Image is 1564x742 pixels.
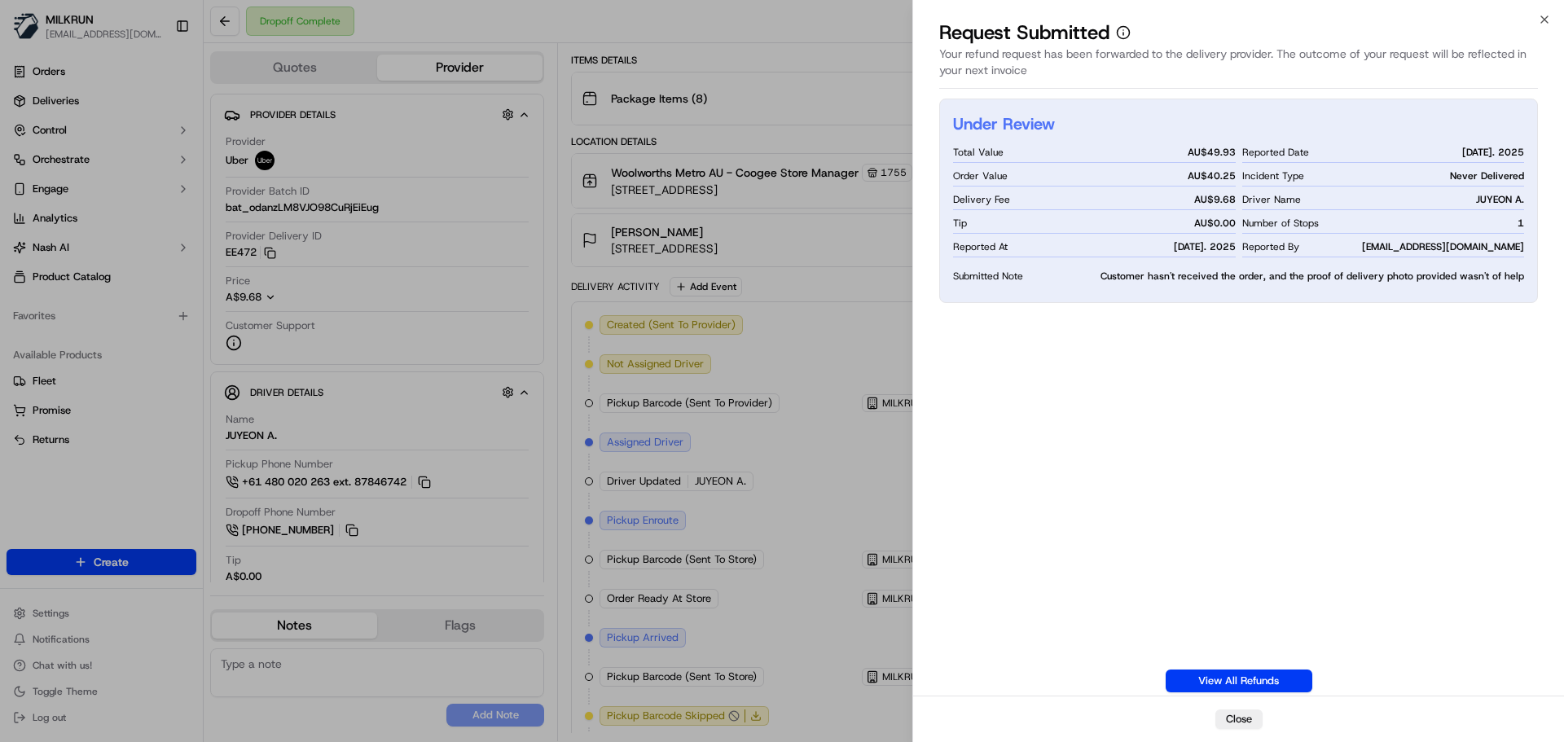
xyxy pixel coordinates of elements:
span: Number of Stops [1242,217,1319,230]
span: Reported By [1242,240,1299,253]
span: AU$ 49.93 [1188,146,1236,159]
span: Customer hasn't received the order, and the proof of delivery photo provided wasn't of help [1101,270,1524,283]
div: Your refund request has been forwarded to the delivery provider. The outcome of your request will... [939,46,1538,89]
span: [EMAIL_ADDRESS][DOMAIN_NAME] [1362,240,1524,253]
a: View All Refunds [1166,670,1312,692]
span: Total Value [953,146,1004,159]
span: JUYEON A. [1476,193,1524,206]
span: Never Delivered [1450,169,1524,182]
span: Submitted Note [953,270,1094,283]
span: Reported Date [1242,146,1309,159]
span: AU$ 9.68 [1194,193,1236,206]
button: Close [1215,709,1263,729]
span: Order Value [953,169,1008,182]
span: [DATE]. 2025 [1174,240,1236,253]
span: Driver Name [1242,193,1301,206]
span: 1 [1518,217,1524,230]
span: AU$ 40.25 [1188,169,1236,182]
span: Reported At [953,240,1008,253]
p: Request Submitted [939,20,1109,46]
span: Incident Type [1242,169,1304,182]
span: [DATE]. 2025 [1462,146,1524,159]
span: AU$ 0.00 [1194,217,1236,230]
span: Delivery Fee [953,193,1010,206]
h2: Under Review [953,112,1055,135]
span: Tip [953,217,967,230]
